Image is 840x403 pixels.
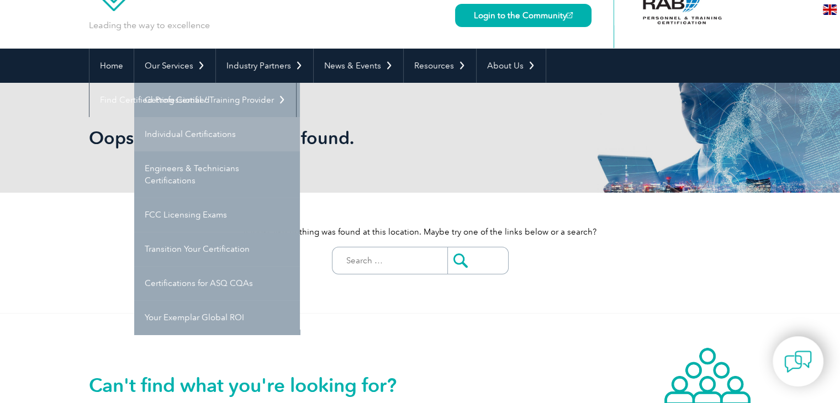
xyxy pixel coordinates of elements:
a: FCC Licensing Exams [134,198,300,232]
a: News & Events [314,49,403,83]
h2: Can't find what you're looking for? [89,377,420,394]
img: contact-chat.png [784,348,812,375]
a: Your Exemplar Global ROI [134,300,300,335]
a: About Us [477,49,546,83]
a: Individual Certifications [134,117,300,151]
a: Certifications for ASQ CQAs [134,266,300,300]
input: Submit [447,247,508,274]
img: en [823,4,837,15]
a: Engineers & Technicians Certifications [134,151,300,198]
a: Home [89,49,134,83]
a: Login to the Community [455,4,591,27]
a: Our Services [134,49,215,83]
a: Find Certified Professional / Training Provider [89,83,296,117]
p: It looks like nothing was found at this location. Maybe try one of the links below or a search? [89,226,752,238]
h1: Oops! That page can't be found. [89,127,513,149]
img: open_square.png [567,12,573,18]
p: Leading the way to excellence [89,19,210,31]
a: Transition Your Certification [134,232,300,266]
a: Industry Partners [216,49,313,83]
a: Resources [404,49,476,83]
